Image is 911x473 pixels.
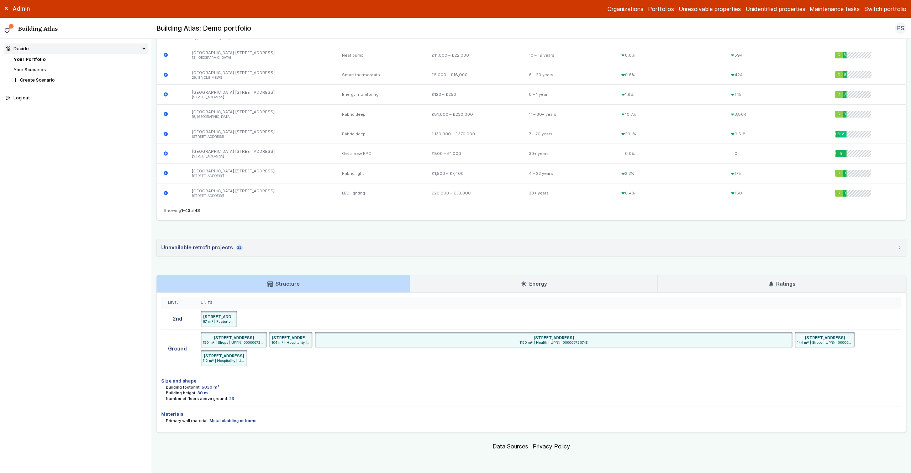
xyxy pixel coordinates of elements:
[185,144,335,163] div: [GEOGRAPHIC_DATA] [STREET_ADDRESS]
[768,280,795,288] h3: Ratings
[164,208,200,213] span: Showing of
[724,163,828,183] div: 175
[210,418,257,423] dd: Metal cladding or frame
[724,124,828,144] div: 9,518
[844,92,846,97] span: B
[202,384,219,390] dd: 5030 m²
[181,208,190,213] span: 1-43
[161,378,901,384] h4: Size and shape
[607,5,643,13] a: Organizations
[835,151,836,156] span: C
[203,359,245,363] span: 112 m² | Hospitality | UPRN: 000006728928
[425,163,522,183] div: £1,500 – £7,400
[4,93,148,103] button: Log out
[835,132,836,136] span: C
[6,45,29,52] div: Decide
[838,171,840,176] span: C
[522,65,615,84] div: 6 – 20 years
[425,65,522,84] div: £5,000 – £16,000
[425,144,522,163] div: £800 – £1,000
[522,104,615,124] div: 11 – 30+ years
[615,183,724,203] div: 0.4%
[335,85,425,104] div: Energy monitoring
[195,208,200,213] span: 43
[897,24,904,32] span: PS
[335,163,425,183] div: Fabric light
[185,124,335,144] div: [GEOGRAPHIC_DATA] [STREET_ADDRESS]
[192,56,328,60] li: 12, [GEOGRAPHIC_DATA]
[335,45,425,65] div: Heat pump
[14,67,46,72] a: Your Scenarios
[185,45,335,65] div: [GEOGRAPHIC_DATA] [STREET_ADDRESS]
[724,45,828,65] div: 594
[204,353,244,359] h6: [STREET_ADDRESS]
[724,104,828,124] div: 3,804
[838,112,840,116] span: C
[838,92,840,97] span: C
[166,396,228,401] dt: Number of floors above ground:
[493,443,528,450] a: Data Sources
[648,5,674,13] a: Portfolios
[679,5,741,13] a: Unresolvable properties
[838,191,840,196] span: C
[185,183,335,203] div: [GEOGRAPHIC_DATA] [STREET_ADDRESS]
[203,314,235,319] h6: [STREET_ADDRESS]
[5,24,14,33] img: main-0bbd2752.svg
[201,301,895,305] div: Units
[724,85,828,104] div: 145
[335,65,425,84] div: Smart thermostats
[166,384,201,390] dt: Building footprint:
[837,132,839,136] span: B
[724,65,828,84] div: 424
[192,95,328,100] li: [STREET_ADDRESS]
[161,411,901,417] h4: Materials
[161,329,194,368] div: Ground
[11,75,148,85] button: Create Scenario
[615,124,724,144] div: 20.1%
[317,341,790,345] span: 1150 m² | Health | UPRN: 000006720743
[615,163,724,183] div: 2.2%
[192,76,328,80] li: 26, BRIDLE MEWS
[533,335,574,341] h6: [STREET_ADDRESS]
[192,174,328,178] li: [STREET_ADDRESS]
[522,163,615,183] div: 4 – 22 years
[272,341,310,345] span: 104 m² | Hospitality | UPRN: 000006720744
[229,396,234,401] dd: 23
[425,183,522,203] div: £20,000 – £33,000
[724,144,828,163] div: 0
[157,275,410,292] a: Structure
[841,151,843,156] span: B
[410,275,657,292] a: Energy
[521,280,547,288] h3: Energy
[838,53,840,57] span: C
[4,43,148,54] summary: Decide
[425,85,522,104] div: £120 – £250
[864,5,906,13] button: Switch portfolio
[192,154,328,159] li: [STREET_ADDRESS]
[166,418,209,423] dt: Primary wall material:
[522,144,615,163] div: 30+ years
[185,85,335,104] div: [GEOGRAPHIC_DATA] [STREET_ADDRESS]
[425,45,522,65] div: £11,000 – £22,000
[185,163,335,183] div: [GEOGRAPHIC_DATA] [STREET_ADDRESS]
[192,135,328,139] li: [STREET_ADDRESS]
[615,85,724,104] div: 1.8%
[844,171,846,176] span: B
[203,319,235,324] span: 87 m² | Factories | UPRN: 000006720604
[203,341,264,345] span: 159 m² | Shops | UPRN: 000006720639
[192,115,328,119] li: 18, [GEOGRAPHIC_DATA]
[161,309,194,329] div: 2nd
[335,144,425,163] div: Get a new EPC
[844,73,846,77] span: B
[658,275,906,292] a: Ratings
[157,203,906,220] nav: Table navigation
[192,194,328,198] li: [STREET_ADDRESS]
[214,335,254,341] h6: [STREET_ADDRESS]
[797,341,853,345] span: 144 m² | Shops | UPRN: 000006720868
[236,245,243,250] span: 22
[335,104,425,124] div: Fabric deep
[746,5,805,13] a: Unidentified properties
[522,183,615,203] div: 30+ years
[724,183,828,203] div: 180
[185,65,335,84] div: [GEOGRAPHIC_DATA] [STREET_ADDRESS]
